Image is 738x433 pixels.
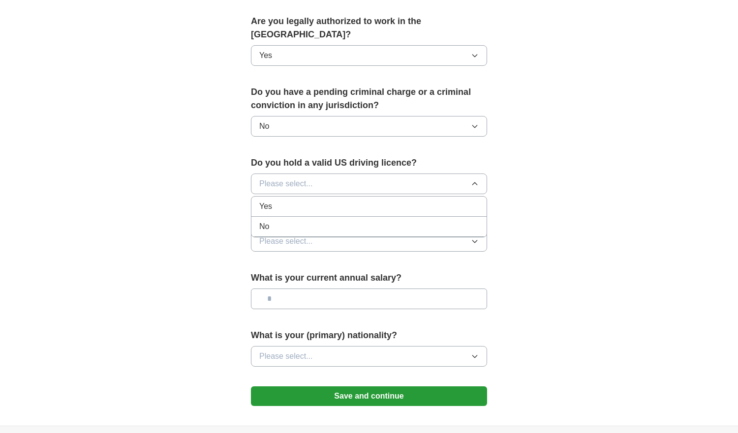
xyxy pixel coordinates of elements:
button: Please select... [251,346,487,367]
span: No [259,120,269,132]
button: Yes [251,45,487,66]
span: Yes [259,50,272,61]
label: What is your current annual salary? [251,271,487,285]
button: Please select... [251,231,487,252]
span: Please select... [259,350,313,362]
span: Please select... [259,178,313,190]
span: Yes [259,201,272,212]
button: Please select... [251,173,487,194]
label: What is your (primary) nationality? [251,329,487,342]
label: Do you hold a valid US driving licence? [251,156,487,170]
span: No [259,221,269,232]
label: Do you have a pending criminal charge or a criminal conviction in any jurisdiction? [251,86,487,112]
button: Save and continue [251,386,487,406]
button: No [251,116,487,137]
label: Are you legally authorized to work in the [GEOGRAPHIC_DATA]? [251,15,487,41]
span: Please select... [259,235,313,247]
